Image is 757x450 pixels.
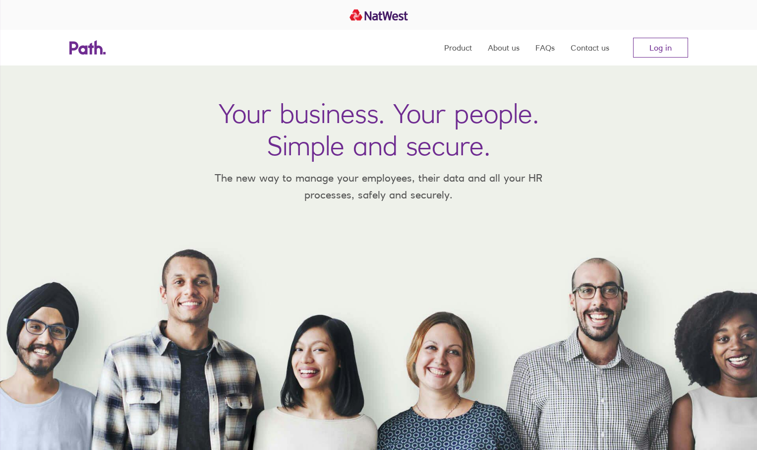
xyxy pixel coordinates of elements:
p: The new way to manage your employees, their data and all your HR processes, safely and securely. [200,170,557,203]
h1: Your business. Your people. Simple and secure. [219,97,539,162]
a: FAQs [535,30,555,65]
a: Product [444,30,472,65]
a: Contact us [571,30,609,65]
a: Log in [633,38,688,58]
a: About us [488,30,520,65]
